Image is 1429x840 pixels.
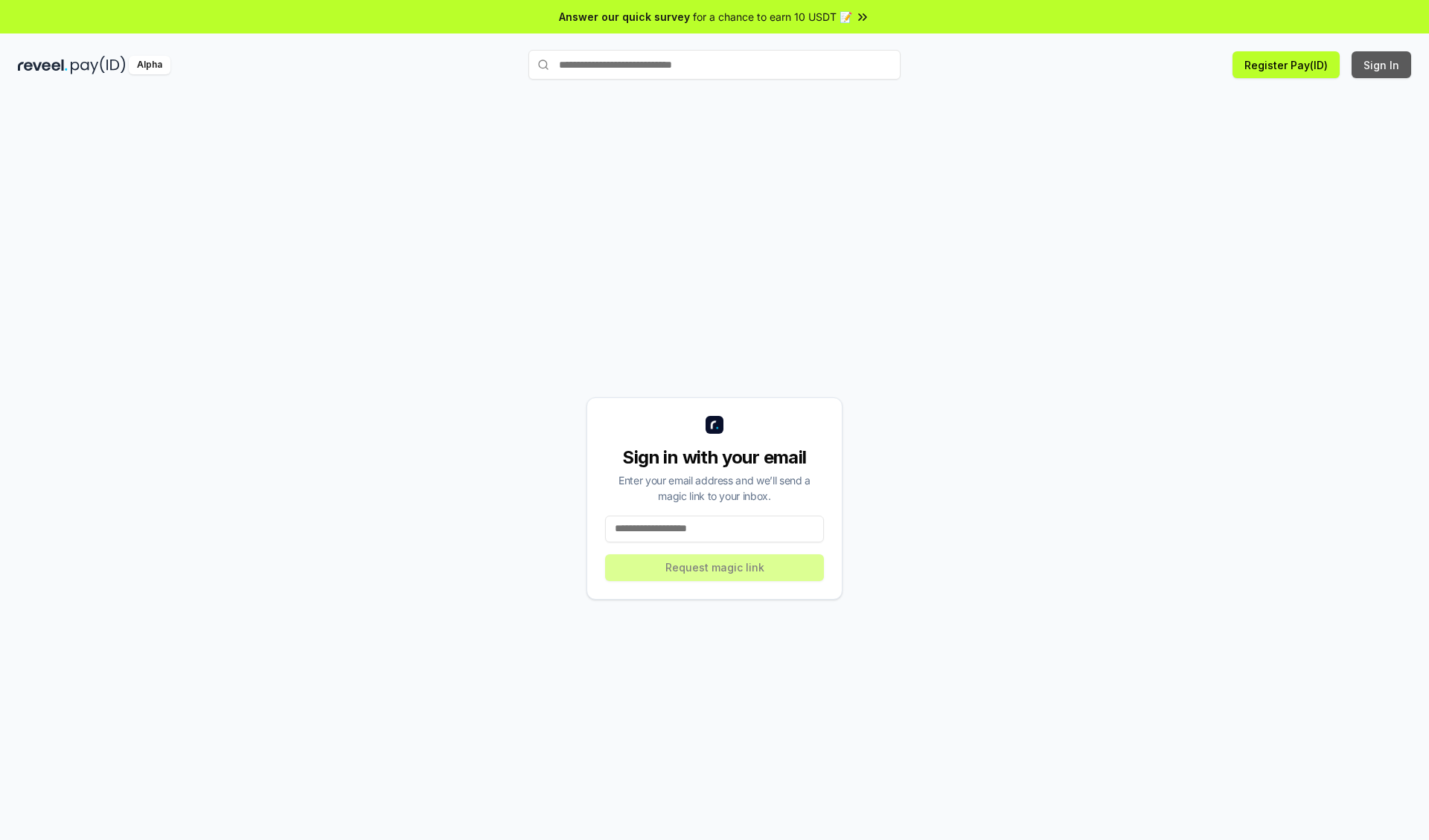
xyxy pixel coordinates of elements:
[559,9,690,25] span: Answer our quick survey
[605,446,824,469] div: Sign in with your email
[693,9,852,25] span: for a chance to earn 10 USDT 📝
[1352,51,1411,78] button: Sign In
[18,56,68,74] img: reveel_dark
[706,416,723,434] img: logo_small
[71,56,126,74] img: pay_id
[129,56,170,74] div: Alpha
[605,472,824,504] div: Enter your email address and we’ll send a magic link to your inbox.
[1233,51,1340,78] button: Register Pay(ID)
